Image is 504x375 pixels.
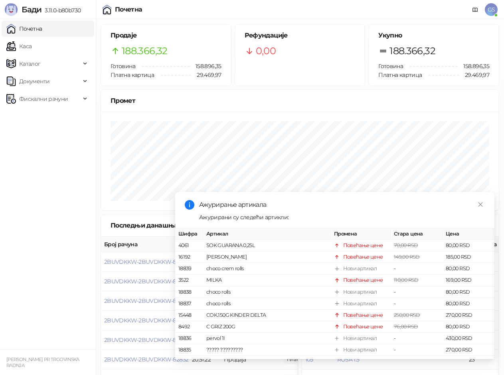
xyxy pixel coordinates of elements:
[5,3,18,16] img: Logo
[378,71,422,79] span: Платна картица
[111,96,489,106] div: Промет
[443,240,494,251] td: 80,00 RSD
[378,63,403,70] span: Готовина
[443,263,494,275] td: 80,00 RSD
[458,62,489,71] span: 158.896,35
[485,3,498,16] span: GS
[175,228,203,240] th: Шифра
[199,213,485,222] div: Ажурирани су следећи артикли:
[391,228,443,240] th: Стара цена
[394,324,418,330] span: 76,00 RSD
[478,202,483,207] span: close
[203,333,331,344] td: pervol 1l
[331,228,391,240] th: Промена
[203,310,331,321] td: COK.150G KINDER DELTA
[343,334,377,342] div: Нови артикал
[391,286,443,298] td: -
[443,298,494,310] td: 80,00 RSD
[389,43,435,59] span: 188.366,32
[175,333,203,344] td: 18836
[122,43,168,59] span: 188.366,32
[343,346,377,354] div: Нови артикал
[203,263,331,275] td: choco crem rolls
[175,344,203,356] td: 18835
[104,317,189,324] button: 2BUVDKKW-2BUVDKKW-82834
[476,200,485,209] a: Close
[443,356,494,367] td: 199,00 RSD
[111,220,216,230] div: Последњи данашњи рачуни
[459,71,489,79] span: 29.469,97
[203,344,331,356] td: ????? ?????????
[175,356,203,367] td: 18834
[19,73,49,89] span: Документи
[6,21,42,37] a: Почетна
[203,298,331,310] td: choco rolls
[111,71,154,79] span: Платна картица
[185,200,194,210] span: info-circle
[343,357,377,365] div: Нови артикал
[104,258,188,265] button: 2BUVDKKW-2BUVDKKW-82837
[203,321,331,333] td: C GRIZ 200G
[443,228,494,240] th: Цена
[343,300,377,308] div: Нови артикал
[175,310,203,321] td: 15448
[175,263,203,275] td: 18839
[394,312,420,318] span: 250,00 RSD
[19,91,68,107] span: Фискални рачуни
[175,321,203,333] td: 8492
[190,62,221,71] span: 158.896,35
[203,275,331,286] td: MILKA
[199,200,485,210] div: Ажурирање артикала
[391,356,443,367] td: -
[343,241,383,249] div: Повећање цене
[391,333,443,344] td: -
[175,275,203,286] td: 3522
[343,311,383,319] div: Повећање цене
[343,288,377,296] div: Нови артикал
[104,297,188,304] button: 2BUVDKKW-2BUVDKKW-82835
[256,43,276,59] span: 0,00
[394,242,418,248] span: 70,00 RSD
[443,286,494,298] td: 80,00 RSD
[111,63,135,70] span: Готовина
[104,356,188,363] button: 2BUVDKKW-2BUVDKKW-82832
[343,265,377,273] div: Нови артикал
[443,344,494,356] td: 270,00 RSD
[203,240,331,251] td: SOK GUARANA 0,25L
[443,251,494,263] td: 185,00 RSD
[203,286,331,298] td: choco rolls
[443,275,494,286] td: 169,00 RSD
[443,321,494,333] td: 80,00 RSD
[203,356,331,367] td: ????? ?????
[394,254,420,260] span: 149,00 RSD
[175,251,203,263] td: 16192
[203,228,331,240] th: Артикал
[391,263,443,275] td: -
[111,31,221,40] h5: Продаје
[391,344,443,356] td: -
[22,5,42,14] span: Бади
[19,56,41,72] span: Каталог
[101,237,189,252] th: Број рачуна
[191,71,221,79] span: 29.469,97
[42,7,81,14] span: 3.11.0-b80b730
[104,336,188,344] button: 2BUVDKKW-2BUVDKKW-82833
[394,277,419,283] span: 110,00 RSD
[175,298,203,310] td: 18837
[6,357,79,368] small: [PERSON_NAME] PR TRGOVINSKA RADNJA
[343,323,383,331] div: Повећање цене
[175,286,203,298] td: 18838
[245,31,356,40] h5: Рефундације
[443,310,494,321] td: 270,00 RSD
[378,31,489,40] h5: Укупно
[343,276,383,284] div: Повећање цене
[175,240,203,251] td: 4061
[343,253,383,261] div: Повећање цене
[469,3,482,16] a: Документација
[104,278,189,285] button: 2BUVDKKW-2BUVDKKW-82836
